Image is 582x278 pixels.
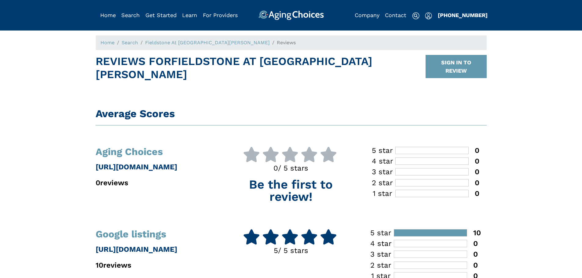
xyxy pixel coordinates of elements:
[369,190,395,197] div: 1 star
[277,40,296,45] span: Reviews
[438,12,488,18] a: [PHONE_NUMBER]
[467,240,478,247] div: 0
[100,12,116,18] a: Home
[368,240,394,247] div: 4 star
[467,251,478,258] div: 0
[385,12,406,18] a: Contact
[96,161,220,172] p: [URL][DOMAIN_NAME]
[229,163,353,174] p: 0 / 5 stars
[469,157,479,165] div: 0
[369,179,395,186] div: 2 star
[96,260,220,271] p: 10 reviews
[469,179,479,186] div: 0
[412,12,419,20] img: search-icon.svg
[96,35,487,50] nav: breadcrumb
[369,147,395,154] div: 5 star
[368,262,394,269] div: 2 star
[229,245,353,256] p: 5 / 5 stars
[96,147,220,157] h1: Aging Choices
[96,107,487,120] h1: Average Scores
[96,229,220,239] h1: Google listings
[96,177,220,188] p: 0 reviews
[355,12,379,18] a: Company
[121,12,140,18] a: Search
[369,168,395,175] div: 3 star
[469,168,479,175] div: 0
[96,244,220,255] p: [URL][DOMAIN_NAME]
[121,10,140,20] div: Popover trigger
[145,12,177,18] a: Get Started
[467,229,481,236] div: 10
[229,179,353,203] p: Be the first to review!
[368,251,394,258] div: 3 star
[203,12,238,18] a: For Providers
[96,55,426,81] h1: Reviews For Fieldstone At [GEOGRAPHIC_DATA][PERSON_NAME]
[145,40,270,45] a: Fieldstone At [GEOGRAPHIC_DATA][PERSON_NAME]
[258,10,324,20] img: AgingChoices
[122,40,138,45] a: Search
[425,10,432,20] div: Popover trigger
[469,147,479,154] div: 0
[426,55,487,78] button: SIGN IN TO REVIEW
[368,229,394,236] div: 5 star
[469,190,479,197] div: 0
[467,262,478,269] div: 0
[425,12,432,20] img: user-icon.svg
[182,12,197,18] a: Learn
[369,157,395,165] div: 4 star
[101,40,115,45] a: Home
